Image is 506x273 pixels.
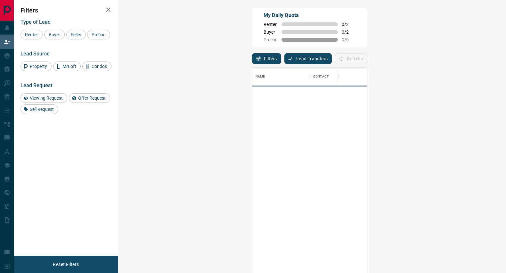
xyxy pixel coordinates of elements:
span: Viewing Request [28,95,65,101]
button: Filters [252,53,281,64]
span: 0 / 2 [342,22,356,27]
div: Name [252,68,310,86]
div: MrLoft [53,62,81,71]
button: Reset Filters [49,259,83,270]
span: MrLoft [60,64,78,69]
span: Property [28,64,49,69]
div: Contact [313,68,329,86]
span: Offer Request [76,95,108,101]
span: Buyer [46,32,62,37]
span: Type of Lead [20,19,51,25]
span: Lead Request [20,82,52,88]
span: Precon [89,32,108,37]
div: Property [20,62,52,71]
span: Renter [23,32,40,37]
span: Seller [69,32,84,37]
div: Renter [20,30,43,39]
span: Condos [89,64,109,69]
span: Buyer [264,29,278,35]
p: My Daily Quota [264,12,356,19]
div: Offer Request [69,93,110,103]
div: Buyer [44,30,65,39]
div: Seller [66,30,86,39]
span: Renter [264,22,278,27]
h2: Filters [20,6,111,14]
span: 0 / 2 [342,29,356,35]
div: Precon [87,30,110,39]
div: Condos [82,62,111,71]
div: Contact [310,68,361,86]
div: Name [256,68,265,86]
span: Sell Request [28,107,56,112]
span: 0 / 0 [342,37,356,42]
div: Sell Request [20,104,58,114]
span: Lead Source [20,51,50,57]
div: Viewing Request [20,93,67,103]
button: Lead Transfers [284,53,332,64]
span: Precon [264,37,278,42]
